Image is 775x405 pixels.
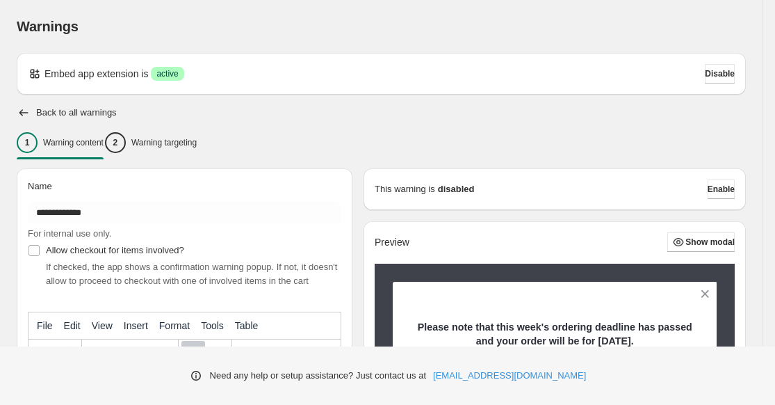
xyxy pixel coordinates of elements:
[235,341,259,365] button: More...
[708,180,735,199] button: Enable
[205,341,229,365] button: Italic
[667,232,735,252] button: Show modal
[105,132,126,153] div: 2
[705,64,735,84] button: Disable
[46,262,337,286] span: If checked, the app shows a confirmation warning popup. If not, it doesn't allow to proceed to ch...
[17,128,104,157] button: 1Warning content
[28,228,111,239] span: For internal use only.
[17,19,79,34] span: Warnings
[43,137,104,148] p: Warning content
[433,369,586,383] a: [EMAIL_ADDRESS][DOMAIN_NAME]
[159,320,190,331] span: Format
[705,68,735,79] span: Disable
[418,321,692,347] strong: Please note that this week's ordering deadline has passed and your order will be for [DATE].
[438,182,475,196] strong: disabled
[375,237,409,248] h2: Preview
[44,67,148,81] p: Embed app extension is
[235,320,258,331] span: Table
[708,184,735,195] span: Enable
[156,68,178,79] span: active
[31,341,55,365] button: Undo
[105,128,197,157] button: 2Warning targeting
[64,320,81,331] span: Edit
[124,320,148,331] span: Insert
[131,137,197,148] p: Warning targeting
[92,320,113,331] span: View
[685,237,735,248] span: Show modal
[6,11,307,35] body: Rich Text Area. Press ALT-0 for help.
[375,182,435,196] p: This warning is
[181,341,205,365] button: Bold
[28,181,52,191] span: Name
[46,245,184,255] span: Allow checkout for items involved?
[201,320,224,331] span: Tools
[37,320,53,331] span: File
[17,132,38,153] div: 1
[55,341,79,365] button: Redo
[85,341,175,365] button: Formats
[36,107,117,118] h2: Back to all warnings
